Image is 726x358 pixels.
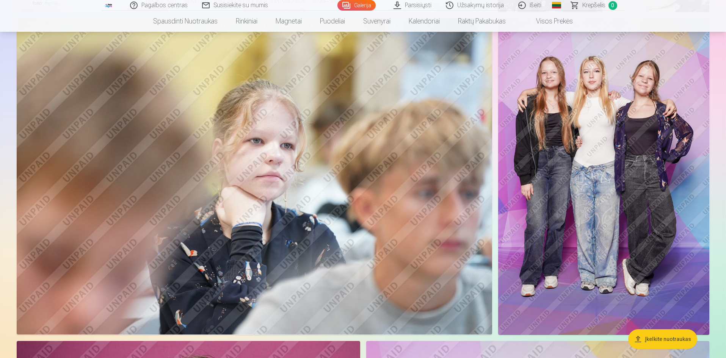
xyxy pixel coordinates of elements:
[144,11,227,32] a: Spausdinti nuotraukas
[354,11,400,32] a: Suvenyrai
[582,1,605,10] span: Krepšelis
[227,11,267,32] a: Rinkiniai
[608,1,617,10] span: 0
[628,329,697,349] button: Įkelkite nuotraukas
[515,11,582,32] a: Visos prekės
[267,11,311,32] a: Magnetai
[311,11,354,32] a: Puodeliai
[449,11,515,32] a: Raktų pakabukas
[400,11,449,32] a: Kalendoriai
[105,3,113,8] img: /fa2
